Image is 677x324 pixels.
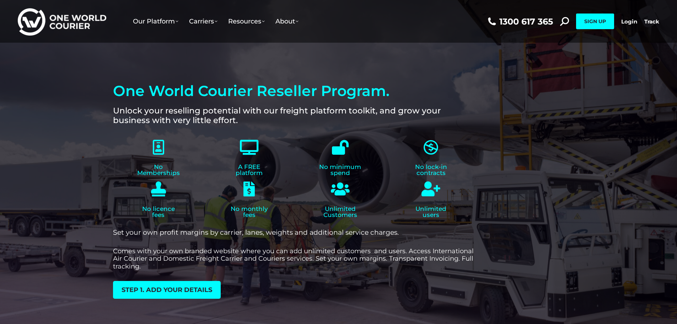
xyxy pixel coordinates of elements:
[115,164,202,176] h2: No Memberships
[184,10,223,32] a: Carriers
[298,206,382,218] h2: Unlimited Customers
[208,206,291,218] h2: No monthly fees
[113,248,476,271] p: Comes with your own branded website where you can add unlimited customers and users. Access Inter...
[128,10,184,32] a: Our Platform
[122,287,212,293] span: Step 1. add your details
[270,10,304,32] a: About
[576,14,614,29] a: SIGN UP
[113,106,473,126] p: Unlock your reselling potential with our freight platform toolkit, and grow your business with ve...
[296,164,384,176] h2: No minimum spend
[117,206,200,218] h2: No licence fees
[389,206,473,218] h2: Unlimited users
[189,17,217,25] span: Carriers
[584,18,606,25] span: SIGN UP
[228,17,265,25] span: Resources
[113,83,476,99] h2: One World Courier Reseller Program.
[387,164,475,176] h2: No lock-in contracts
[113,229,476,237] p: Set your own profit margins by carrier, lanes, weights and additional service charges.
[18,7,106,36] img: One World Courier
[621,18,637,25] a: Login
[275,17,299,25] span: About
[223,10,270,32] a: Resources
[206,164,293,176] h2: A FREE platform
[113,281,221,299] a: Step 1. add your details
[644,18,659,25] a: Track
[486,17,553,26] a: 1300 617 365
[133,17,178,25] span: Our Platform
